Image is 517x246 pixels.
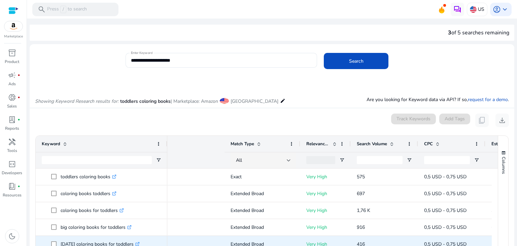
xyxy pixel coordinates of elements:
[231,204,294,217] p: Extended Broad
[38,5,46,13] span: search
[357,174,365,180] span: 575
[5,125,19,131] p: Reports
[47,6,87,13] p: Press to search
[357,156,403,164] input: Search Volume Filter Input
[424,174,467,180] span: 0,5 USD - 0,75 USD
[61,204,124,217] p: coloring books for toddlers
[424,156,470,164] input: CPC Filter Input
[324,53,388,69] button: Search
[35,98,118,104] i: Showing Keyword Research results for:
[18,185,20,188] span: fiber_manual_record
[2,170,22,176] p: Developers
[7,148,17,154] p: Tools
[367,96,509,103] p: Are you looking for Keyword data via API? If so, .
[8,81,16,87] p: Ads
[474,157,479,163] button: Open Filter Menu
[4,21,23,31] img: amazon.svg
[171,98,218,104] span: | Marketplace: Amazon
[7,103,17,109] p: Sales
[8,71,16,79] span: campaign
[131,51,152,55] mat-label: Enter Keyword
[231,170,294,184] p: Exact
[306,187,345,201] p: Very High
[5,59,19,65] p: Product
[8,138,16,146] span: handyman
[231,220,294,234] p: Extended Broad
[357,141,387,147] span: Search Volume
[8,116,16,124] span: lab_profile
[42,141,60,147] span: Keyword
[424,190,467,197] span: 0,5 USD - 0,75 USD
[4,34,23,39] p: Marketplace
[478,3,484,15] p: US
[280,97,285,105] mat-icon: edit
[357,207,370,214] span: 1,76 K
[491,224,497,230] span: 69
[424,141,433,147] span: CPC
[18,74,20,76] span: fiber_manual_record
[306,141,330,147] span: Relevance Score
[61,187,116,201] p: coloring books toddlers
[236,157,242,163] span: All
[491,190,494,197] span: 1
[8,232,16,240] span: dark_mode
[156,157,161,163] button: Open Filter Menu
[8,182,16,190] span: book_4
[231,98,278,104] span: [GEOGRAPHIC_DATA]
[424,224,467,230] span: 0,5 USD - 0,75 USD
[468,96,508,103] a: request for a demo
[498,116,506,124] span: download
[8,49,16,57] span: inventory_2
[18,118,20,121] span: fiber_manual_record
[470,6,477,13] img: us.svg
[349,58,364,65] span: Search
[407,157,412,163] button: Open Filter Menu
[61,220,132,234] p: big coloring books for toddlers
[120,98,171,104] span: toddlers coloring books
[501,5,509,13] span: keyboard_arrow_down
[306,170,345,184] p: Very High
[339,157,345,163] button: Open Filter Menu
[448,29,509,37] div: of 5 searches remaining
[495,114,509,127] button: download
[60,6,66,13] span: /
[3,192,22,198] p: Resources
[8,93,16,101] span: donut_small
[42,156,152,164] input: Keyword Filter Input
[306,204,345,217] p: Very High
[357,190,365,197] span: 697
[491,207,499,214] span: 339
[357,224,365,230] span: 916
[501,157,507,174] span: Columns
[18,96,20,99] span: fiber_manual_record
[491,174,497,180] span: 59
[306,220,345,234] p: Very High
[8,160,16,168] span: code_blocks
[493,5,501,13] span: account_circle
[231,141,254,147] span: Match Type
[424,207,467,214] span: 0,5 USD - 0,75 USD
[61,170,116,184] p: toddlers coloring books
[231,187,294,201] p: Extended Broad
[448,29,451,36] span: 3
